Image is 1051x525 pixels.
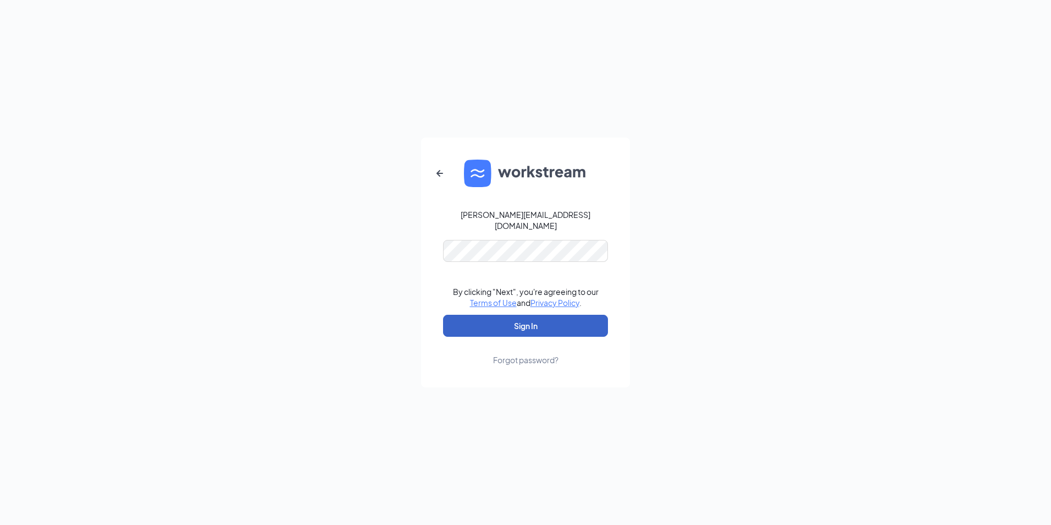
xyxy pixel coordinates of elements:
[443,315,608,337] button: Sign In
[530,298,579,308] a: Privacy Policy
[427,160,453,187] button: ArrowLeftNew
[493,354,558,365] div: Forgot password?
[464,160,587,187] img: WS logo and Workstream text
[470,298,517,308] a: Terms of Use
[453,286,599,308] div: By clicking "Next", you're agreeing to our and .
[493,337,558,365] a: Forgot password?
[433,167,446,180] svg: ArrowLeftNew
[443,209,608,231] div: [PERSON_NAME][EMAIL_ADDRESS][DOMAIN_NAME]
